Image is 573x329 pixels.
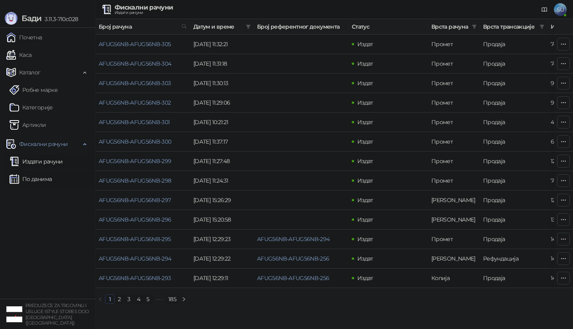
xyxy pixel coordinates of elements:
[5,12,18,25] img: Logo
[99,99,171,106] a: AFUG56NB-AFUG56NB-302
[244,21,252,33] span: filter
[190,35,254,54] td: [DATE] 11:32:21
[428,93,480,113] td: Промет
[428,54,480,74] td: Промет
[357,80,373,87] span: Издат
[99,255,172,262] a: AFUG56NB-AFUG56NB-294
[99,41,171,48] a: AFUG56NB-AFUG56NB-305
[99,177,172,184] a: AFUG56NB-AFUG56NB-298
[357,99,373,106] span: Издат
[95,171,190,191] td: AFUG56NB-AFUG56NB-298
[95,210,190,230] td: AFUG56NB-AFUG56NB-296
[357,119,373,126] span: Издат
[181,297,186,302] span: right
[428,210,480,230] td: Аванс
[10,120,19,130] img: Artikli
[99,236,171,243] a: AFUG56NB-AFUG56NB-295
[190,191,254,210] td: [DATE] 15:26:29
[193,22,243,31] span: Датум и време
[190,152,254,171] td: [DATE] 11:27:48
[6,47,31,63] a: Каса
[21,14,41,23] span: Бади
[428,19,480,35] th: Врста рачуна
[144,295,152,304] a: 5
[10,154,63,169] a: Издати рачуни
[480,35,548,54] td: Продаја
[115,294,124,304] li: 2
[95,152,190,171] td: AFUG56NB-AFUG56NB-299
[179,294,189,304] li: Следећа страна
[357,138,373,145] span: Издат
[428,35,480,54] td: Промет
[99,274,171,282] a: AFUG56NB-AFUG56NB-293
[115,11,173,15] div: Издати рачуни
[95,132,190,152] td: AFUG56NB-AFUG56NB-300
[105,294,115,304] li: 1
[134,295,143,304] a: 4
[179,294,189,304] button: right
[357,177,373,184] span: Издат
[99,138,172,145] a: AFUG56NB-AFUG56NB-300
[190,210,254,230] td: [DATE] 15:20:58
[257,236,330,243] a: AFUG56NB-AFUG56NB-294
[480,54,548,74] td: Продаја
[6,306,22,322] img: 64x64-companyLogo-77b92cf4-9946-4f36-9751-bf7bb5fd2c7d.png
[10,99,53,115] a: Категорије
[357,41,373,48] span: Издат
[95,269,190,288] td: AFUG56NB-AFUG56NB-293
[190,230,254,249] td: [DATE] 12:29:23
[472,24,477,29] span: filter
[19,136,68,152] span: Фискални рачуни
[166,295,179,304] a: 185
[95,74,190,93] td: AFUG56NB-AFUG56NB-303
[99,119,170,126] a: AFUG56NB-AFUG56NB-301
[428,113,480,132] td: Промет
[124,294,134,304] li: 3
[190,74,254,93] td: [DATE] 11:30:13
[143,294,153,304] li: 5
[480,191,548,210] td: Продаја
[480,152,548,171] td: Продаја
[95,191,190,210] td: AFUG56NB-AFUG56NB-297
[480,210,548,230] td: Продаја
[99,80,171,87] a: AFUG56NB-AFUG56NB-303
[10,117,46,133] a: ArtikliАртикли
[190,249,254,269] td: [DATE] 12:29:22
[357,274,373,282] span: Издат
[134,294,143,304] li: 4
[428,249,480,269] td: Аванс
[25,303,89,326] small: PREDUZEĆE ZA TRGOVINU I USLUGE ISTYLE STORES DOO [GEOGRAPHIC_DATA] ([GEOGRAPHIC_DATA])
[95,93,190,113] td: AFUG56NB-AFUG56NB-302
[190,54,254,74] td: [DATE] 11:31:18
[480,74,548,93] td: Продаја
[349,19,428,35] th: Статус
[357,236,373,243] span: Издат
[115,295,124,304] a: 2
[19,64,41,80] span: Каталог
[95,113,190,132] td: AFUG56NB-AFUG56NB-301
[190,269,254,288] td: [DATE] 12:29:11
[190,93,254,113] td: [DATE] 11:29:06
[480,132,548,152] td: Продаја
[95,35,190,54] td: AFUG56NB-AFUG56NB-305
[428,171,480,191] td: Промет
[483,22,536,31] span: Врста трансакције
[357,216,373,223] span: Издат
[480,269,548,288] td: Продаја
[470,21,478,33] span: filter
[190,113,254,132] td: [DATE] 10:21:21
[95,19,190,35] th: Број рачуна
[428,269,480,288] td: Копија
[480,19,548,35] th: Врста трансакције
[6,29,42,45] a: Почетна
[538,3,551,16] a: Документација
[99,197,171,204] a: AFUG56NB-AFUG56NB-297
[95,294,105,304] button: left
[357,255,373,262] span: Издат
[95,249,190,269] td: AFUG56NB-AFUG56NB-294
[153,294,166,304] span: •••
[246,24,251,29] span: filter
[153,294,166,304] li: Следећих 5 Страна
[99,158,172,165] a: AFUG56NB-AFUG56NB-299
[41,16,78,23] span: 3.11.3-710c028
